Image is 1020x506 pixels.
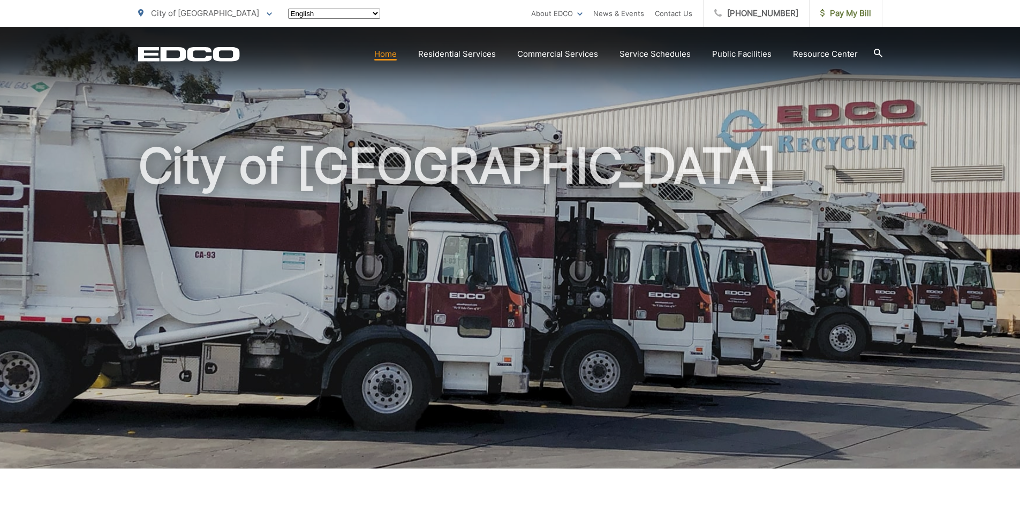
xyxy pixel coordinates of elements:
a: Residential Services [418,48,496,61]
a: EDCD logo. Return to the homepage. [138,47,240,62]
a: Resource Center [793,48,858,61]
span: City of [GEOGRAPHIC_DATA] [151,8,259,18]
a: Public Facilities [712,48,772,61]
a: Home [374,48,397,61]
a: News & Events [593,7,644,20]
h1: City of [GEOGRAPHIC_DATA] [138,139,882,478]
a: About EDCO [531,7,583,20]
a: Service Schedules [619,48,691,61]
select: Select a language [288,9,380,19]
span: Pay My Bill [820,7,871,20]
a: Contact Us [655,7,692,20]
a: Commercial Services [517,48,598,61]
